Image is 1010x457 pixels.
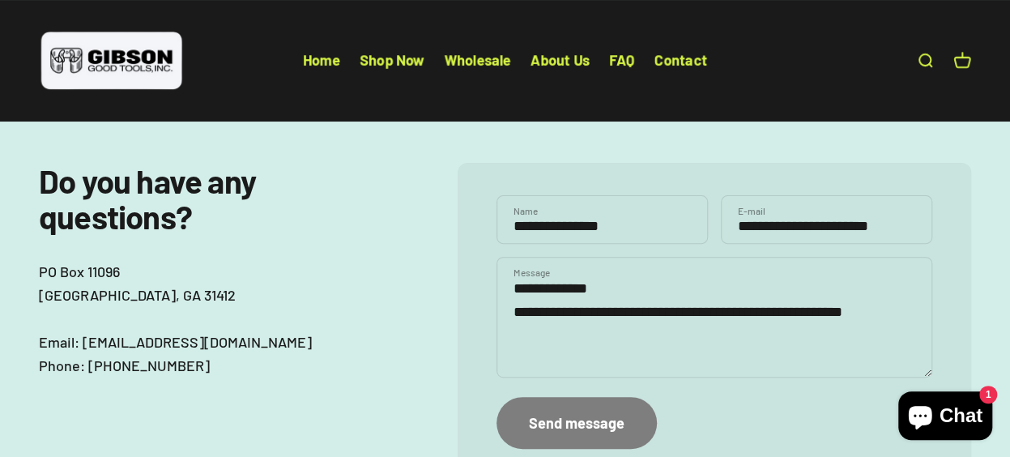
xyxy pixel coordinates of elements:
h2: Do you have any questions? [39,163,406,234]
p: PO Box 11096 [GEOGRAPHIC_DATA], GA 31412 Email: [EMAIL_ADDRESS][DOMAIN_NAME] Phone: [PHONE_NUMBER] [39,260,406,377]
button: Send message [496,397,657,448]
a: Contact [654,51,707,69]
a: Shop Now [360,51,424,69]
a: FAQ [609,51,635,69]
div: Send message [529,412,624,435]
a: Home [303,51,340,69]
a: About Us [531,51,590,69]
a: Wholesale [444,51,511,69]
inbox-online-store-chat: Shopify online store chat [893,391,997,444]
